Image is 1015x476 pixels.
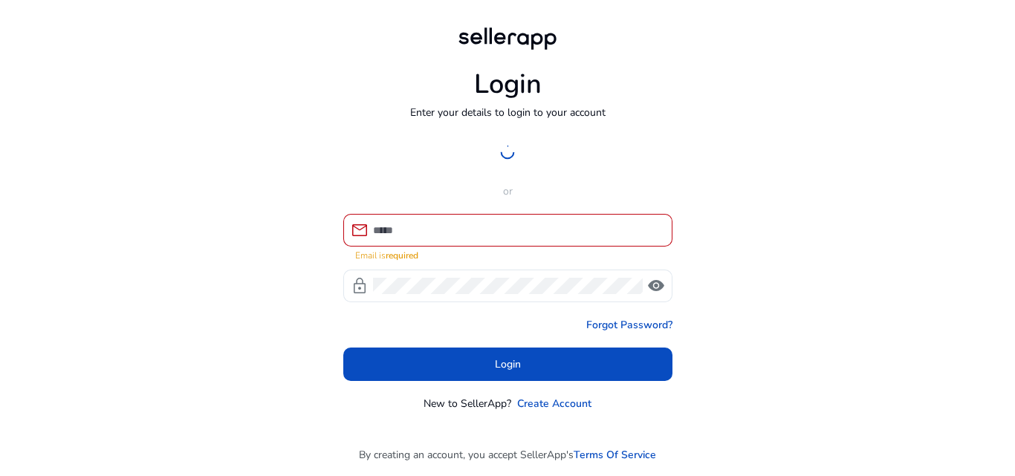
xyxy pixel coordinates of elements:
[474,68,542,100] h1: Login
[586,317,672,333] a: Forgot Password?
[424,396,511,411] p: New to SellerApp?
[517,396,591,411] a: Create Account
[351,277,369,295] span: lock
[495,356,521,372] span: Login
[574,447,656,463] a: Terms Of Service
[647,277,665,295] span: visibility
[343,183,672,199] p: or
[410,105,606,120] p: Enter your details to login to your account
[343,348,672,381] button: Login
[355,247,661,262] mat-error: Email is
[351,221,369,239] span: mail
[386,250,418,261] strong: required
